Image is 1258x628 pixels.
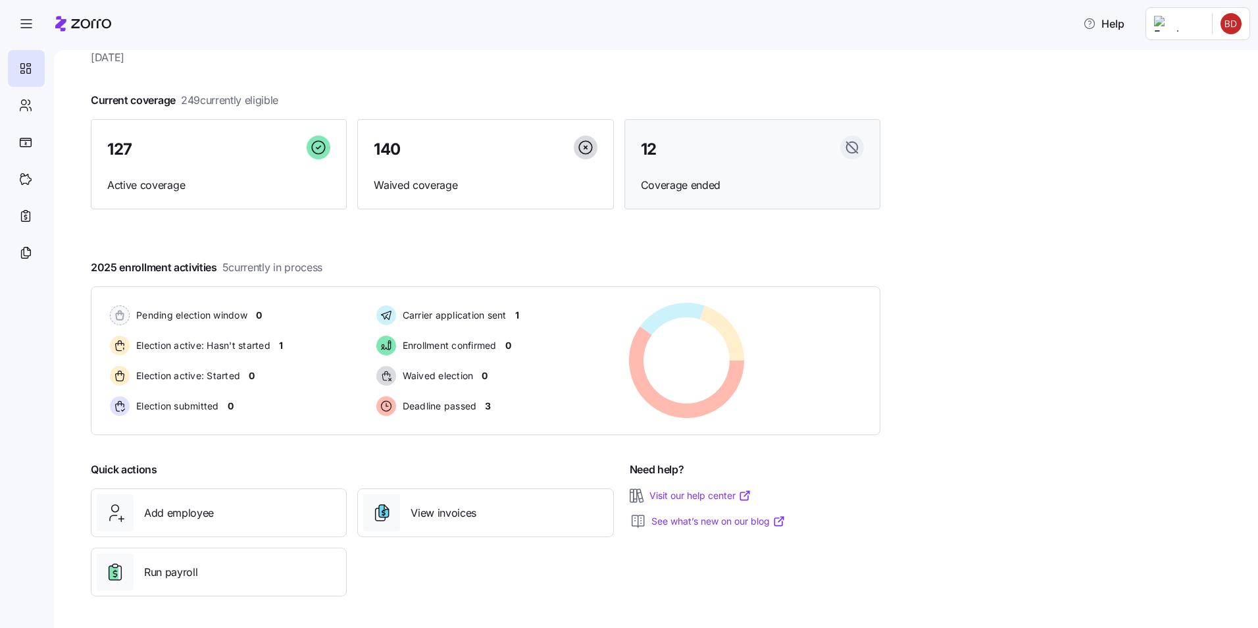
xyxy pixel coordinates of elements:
[482,369,488,382] span: 0
[107,177,330,194] span: Active coverage
[515,309,519,322] span: 1
[132,339,270,352] span: Election active: Hasn't started
[91,92,278,109] span: Current coverage
[399,369,474,382] span: Waived election
[374,177,597,194] span: Waived coverage
[144,564,197,581] span: Run payroll
[91,49,880,66] span: [DATE]
[1220,13,1242,34] img: bfe5654d62d9ec7e5a1b51da026209b1
[485,400,491,413] span: 3
[249,369,255,382] span: 0
[399,339,497,352] span: Enrollment confirmed
[1083,16,1124,32] span: Help
[505,339,511,352] span: 0
[374,142,401,157] span: 140
[228,400,234,413] span: 0
[1154,16,1201,32] img: Employer logo
[91,461,157,478] span: Quick actions
[649,489,751,502] a: Visit our help center
[641,142,657,157] span: 12
[651,515,786,528] a: See what’s new on our blog
[181,92,278,109] span: 249 currently eligible
[1072,11,1135,37] button: Help
[132,400,219,413] span: Election submitted
[399,400,477,413] span: Deadline passed
[399,309,507,322] span: Carrier application sent
[144,505,214,521] span: Add employee
[132,309,247,322] span: Pending election window
[132,369,240,382] span: Election active: Started
[91,259,322,276] span: 2025 enrollment activities
[107,142,132,157] span: 127
[279,339,283,352] span: 1
[630,461,684,478] span: Need help?
[411,505,476,521] span: View invoices
[256,309,262,322] span: 0
[222,259,322,276] span: 5 currently in process
[641,177,864,194] span: Coverage ended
